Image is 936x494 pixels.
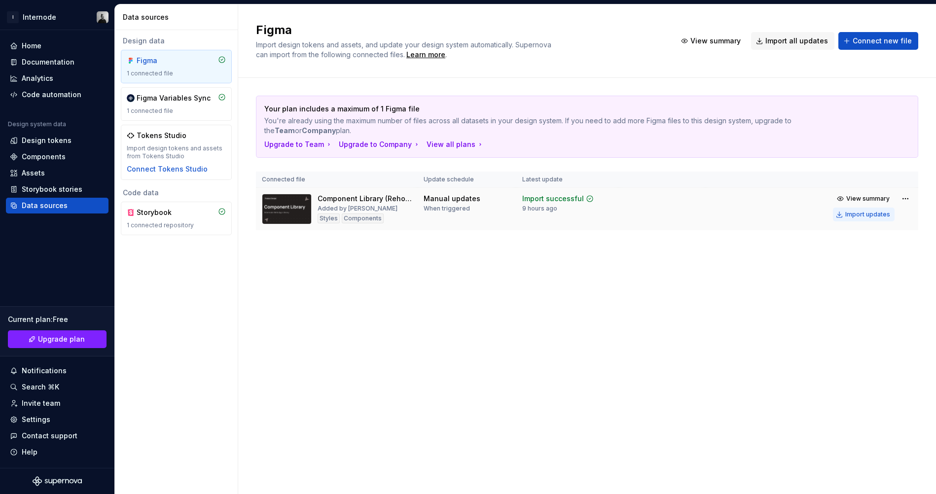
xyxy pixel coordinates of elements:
button: Import updates [833,208,895,221]
a: Data sources [6,198,108,213]
a: Invite team [6,395,108,411]
div: Components [342,213,384,223]
img: Balazs [97,11,108,23]
a: Storybook stories [6,181,108,197]
span: Import all updates [765,36,828,46]
div: Help [22,447,37,457]
h2: Figma [256,22,664,38]
button: Search ⌘K [6,379,108,395]
div: Assets [22,168,45,178]
th: Latest update [516,172,619,188]
div: Storybook stories [22,184,82,194]
p: You're already using the maximum number of files across all datasets in your design system. If yo... [264,116,841,136]
div: Manual updates [424,194,480,204]
button: Upgrade to Team [264,140,333,149]
div: Code data [121,188,232,198]
p: Your plan includes a maximum of 1 Figma file [264,104,841,114]
a: Assets [6,165,108,181]
a: Analytics [6,71,108,86]
div: 9 hours ago [522,205,557,212]
div: Figma Variables Sync [137,93,211,103]
a: Components [6,149,108,165]
div: Storybook [137,208,184,217]
a: Home [6,38,108,54]
a: Documentation [6,54,108,70]
a: Learn more [406,50,445,60]
button: Help [6,444,108,460]
a: Figma1 connected file [121,50,232,83]
div: Components [22,152,66,162]
a: Upgrade plan [8,330,107,348]
div: Analytics [22,73,53,83]
div: I [7,11,19,23]
a: Figma Variables Sync1 connected file [121,87,232,121]
button: Notifications [6,363,108,379]
th: Update schedule [418,172,516,188]
div: Data sources [22,201,68,211]
div: Notifications [22,366,67,376]
div: Import updates [845,211,890,218]
button: Contact support [6,428,108,444]
div: Design tokens [22,136,72,145]
div: Current plan : Free [8,315,107,324]
div: Component Library (Rehoboam) [318,194,412,204]
div: Search ⌘K [22,382,59,392]
button: View summary [833,192,895,206]
div: Code automation [22,90,81,100]
a: Code automation [6,87,108,103]
a: Storybook1 connected repository [121,202,232,235]
div: 1 connected file [127,107,226,115]
div: Added by [PERSON_NAME] [318,205,397,212]
button: View all plans [427,140,484,149]
div: Contact support [22,431,77,441]
div: Settings [22,415,50,424]
button: Connect new file [838,32,918,50]
a: Settings [6,412,108,427]
div: Styles [318,213,340,223]
span: View summary [846,195,890,203]
div: Figma [137,56,184,66]
span: Upgrade plan [38,334,85,344]
a: Tokens StudioImport design tokens and assets from Tokens StudioConnect Tokens Studio [121,125,232,180]
b: Team [275,126,295,135]
div: Import successful [522,194,584,204]
button: Connect Tokens Studio [127,164,208,174]
div: Home [22,41,41,51]
div: Data sources [123,12,234,22]
div: When triggered [424,205,470,212]
div: Tokens Studio [137,131,186,141]
div: Design data [121,36,232,46]
span: Connect new file [853,36,912,46]
div: Invite team [22,398,60,408]
div: Internode [23,12,56,22]
span: . [405,51,447,59]
span: Import design tokens and assets, and update your design system automatically. Supernova can impor... [256,40,553,59]
th: Connected file [256,172,418,188]
div: 1 connected repository [127,221,226,229]
div: Documentation [22,57,74,67]
button: Upgrade to Company [339,140,421,149]
button: View summary [676,32,747,50]
span: View summary [690,36,741,46]
div: 1 connected file [127,70,226,77]
button: Import all updates [751,32,834,50]
svg: Supernova Logo [33,476,82,486]
a: Design tokens [6,133,108,148]
div: Import design tokens and assets from Tokens Studio [127,144,226,160]
button: IInternodeBalazs [2,6,112,28]
b: Company [302,126,336,135]
div: Design system data [8,120,66,128]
